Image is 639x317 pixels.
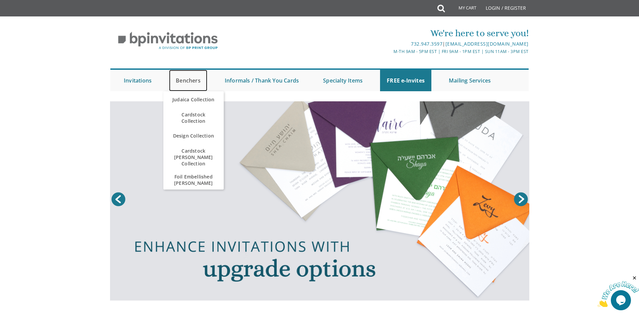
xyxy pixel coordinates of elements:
[445,41,529,47] a: [EMAIL_ADDRESS][DOMAIN_NAME]
[250,48,529,55] div: M-Th 9am - 5pm EST | Fri 9am - 1pm EST | Sun 11am - 3pm EST
[513,191,529,208] a: Next
[218,70,306,91] a: Informals / Thank You Cards
[163,91,224,108] a: Judaica Collection
[442,70,497,91] a: Mailing Services
[380,70,431,91] a: FREE e-Invites
[250,40,529,48] div: |
[117,70,158,91] a: Invitations
[444,1,481,17] a: My Cart
[163,144,224,170] a: Cardstock [PERSON_NAME] Collection
[110,191,127,208] a: Prev
[411,41,442,47] a: 732.947.3597
[169,70,207,91] a: Benchers
[170,170,217,190] span: Foil Embellished [PERSON_NAME]
[316,70,369,91] a: Specialty Items
[597,275,639,307] iframe: chat widget
[170,108,217,127] span: Cardstock Collection
[163,127,224,144] a: Design Collection
[110,27,225,55] img: BP Invitation Loft
[170,144,217,170] span: Cardstock [PERSON_NAME] Collection
[163,108,224,127] a: Cardstock Collection
[250,27,529,40] div: We're here to serve you!
[163,170,224,190] a: Foil Embellished [PERSON_NAME]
